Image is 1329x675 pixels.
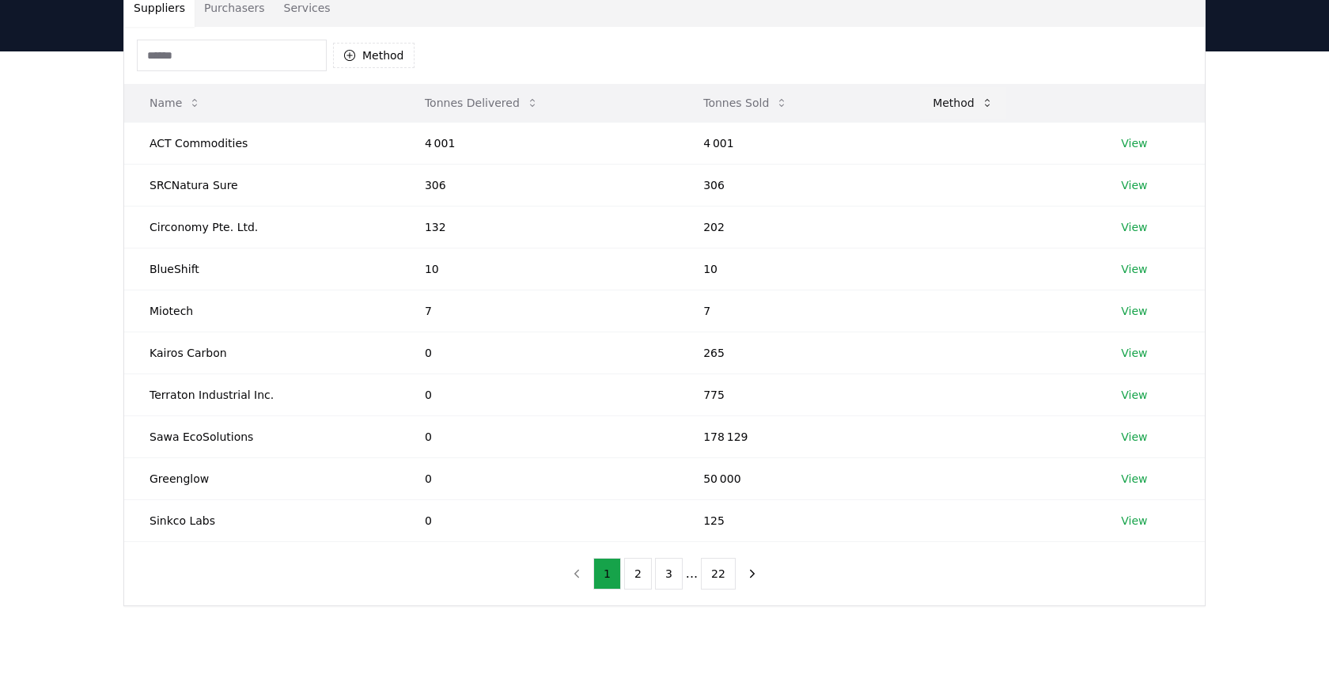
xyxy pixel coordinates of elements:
button: Method [920,87,1006,119]
td: Sawa EcoSolutions [124,415,399,457]
a: View [1121,261,1147,277]
td: ACT Commodities [124,122,399,164]
button: 3 [655,558,683,590]
td: 7 [399,290,678,332]
a: View [1121,513,1147,529]
td: Terraton Industrial Inc. [124,374,399,415]
td: 125 [678,499,907,541]
td: 306 [678,164,907,206]
li: ... [686,564,698,583]
button: 1 [593,558,621,590]
td: Greenglow [124,457,399,499]
button: Method [333,43,415,68]
a: View [1121,135,1147,151]
td: 10 [399,248,678,290]
td: 10 [678,248,907,290]
td: Sinkco Labs [124,499,399,541]
a: View [1121,345,1147,361]
td: Circonomy Pte. Ltd. [124,206,399,248]
a: View [1121,387,1147,403]
td: 0 [399,332,678,374]
td: 7 [678,290,907,332]
td: 265 [678,332,907,374]
td: 0 [399,499,678,541]
td: BlueShift [124,248,399,290]
button: next page [739,558,766,590]
button: 22 [701,558,736,590]
td: 306 [399,164,678,206]
td: 202 [678,206,907,248]
button: Tonnes Delivered [412,87,551,119]
td: Miotech [124,290,399,332]
td: 0 [399,374,678,415]
td: Kairos Carbon [124,332,399,374]
td: 0 [399,457,678,499]
td: 4 001 [678,122,907,164]
td: 4 001 [399,122,678,164]
td: 0 [399,415,678,457]
a: View [1121,471,1147,487]
td: 775 [678,374,907,415]
a: View [1121,219,1147,235]
td: 178 129 [678,415,907,457]
a: View [1121,429,1147,445]
button: Tonnes Sold [691,87,801,119]
button: 2 [624,558,652,590]
button: Name [137,87,214,119]
td: 50 000 [678,457,907,499]
td: 132 [399,206,678,248]
td: SRCNatura Sure [124,164,399,206]
a: View [1121,177,1147,193]
a: View [1121,303,1147,319]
